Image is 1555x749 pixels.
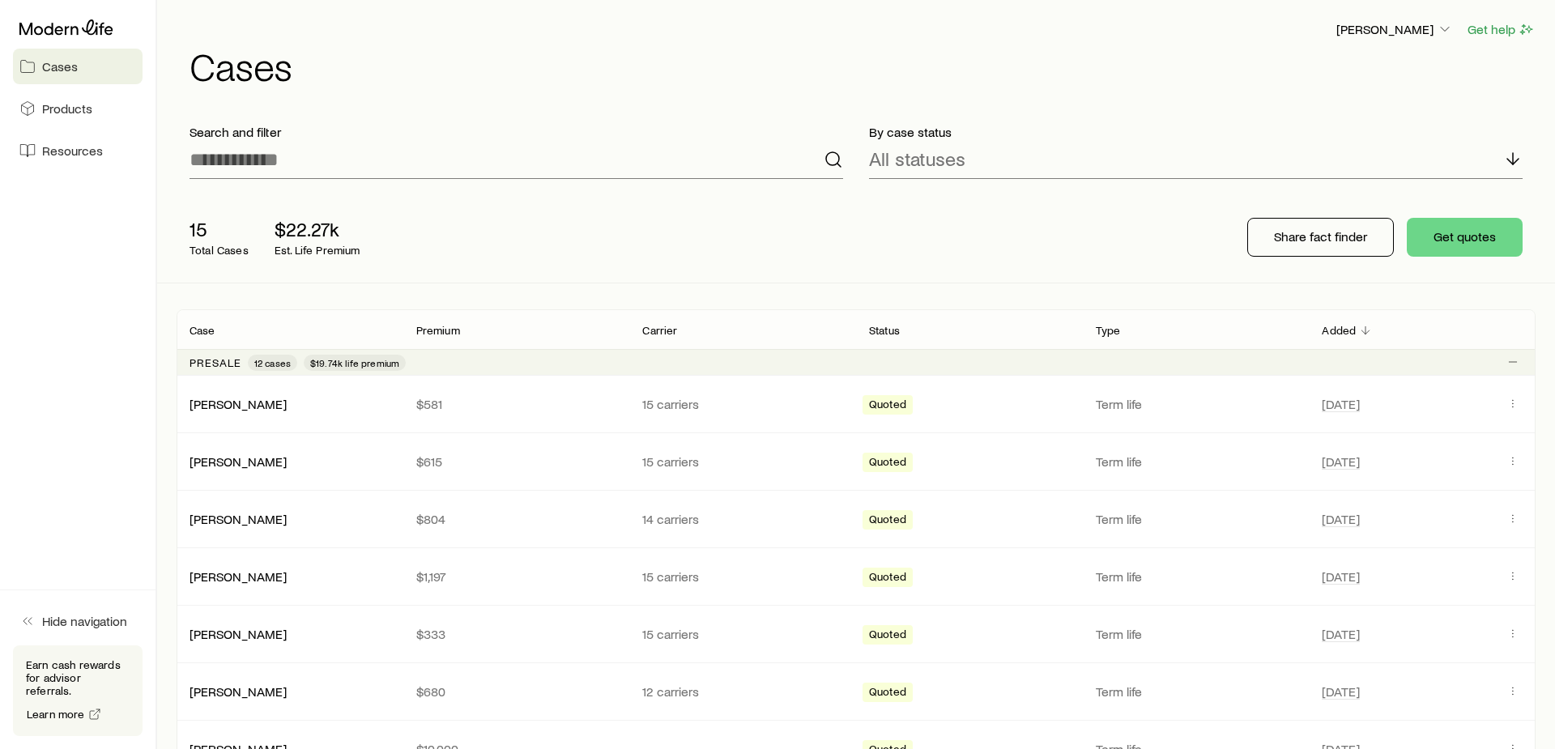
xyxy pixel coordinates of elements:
p: Type [1096,324,1121,337]
p: All statuses [869,147,965,170]
p: Presale [190,356,241,369]
span: [DATE] [1322,626,1360,642]
p: 12 carriers [642,683,843,700]
a: Cases [13,49,143,84]
p: Share fact finder [1274,228,1367,245]
p: Est. Life Premium [275,244,360,257]
a: [PERSON_NAME] [190,453,287,469]
p: $1,197 [416,568,617,585]
span: Hide navigation [42,613,127,629]
div: [PERSON_NAME] [190,396,287,413]
p: [PERSON_NAME] [1336,21,1453,37]
div: [PERSON_NAME] [190,511,287,528]
p: Earn cash rewards for advisor referrals. [26,658,130,697]
div: Earn cash rewards for advisor referrals.Learn more [13,645,143,736]
a: Products [13,91,143,126]
a: [PERSON_NAME] [190,511,287,526]
div: [PERSON_NAME] [190,626,287,643]
a: Resources [13,133,143,168]
span: [DATE] [1322,568,1360,585]
button: Get quotes [1407,218,1523,257]
span: [DATE] [1322,453,1360,470]
p: Total Cases [190,244,249,257]
p: $333 [416,626,617,642]
p: $615 [416,453,617,470]
span: Products [42,100,92,117]
span: [DATE] [1322,511,1360,527]
a: [PERSON_NAME] [190,568,287,584]
p: 15 carriers [642,568,843,585]
span: Quoted [869,685,906,702]
button: [PERSON_NAME] [1336,20,1454,40]
p: Search and filter [190,124,843,140]
p: 14 carriers [642,511,843,527]
p: $22.27k [275,218,360,240]
span: $19.74k life premium [310,356,399,369]
p: Added [1322,324,1356,337]
span: Quoted [869,628,906,645]
p: $804 [416,511,617,527]
div: [PERSON_NAME] [190,568,287,585]
p: 15 carriers [642,626,843,642]
span: [DATE] [1322,396,1360,412]
div: [PERSON_NAME] [190,453,287,470]
p: 15 carriers [642,453,843,470]
p: Term life [1096,626,1297,642]
p: 15 carriers [642,396,843,412]
span: Quoted [869,570,906,587]
p: Status [869,324,900,337]
a: [PERSON_NAME] [190,396,287,411]
div: [PERSON_NAME] [190,683,287,700]
a: [PERSON_NAME] [190,626,287,641]
span: Learn more [27,709,85,720]
span: Resources [42,143,103,159]
p: $581 [416,396,617,412]
span: Quoted [869,455,906,472]
span: Quoted [869,398,906,415]
a: [PERSON_NAME] [190,683,287,699]
p: Term life [1096,396,1297,412]
p: Premium [416,324,460,337]
p: 15 [190,218,249,240]
button: Hide navigation [13,603,143,639]
p: $680 [416,683,617,700]
p: Case [190,324,215,337]
span: 12 cases [254,356,291,369]
p: By case status [869,124,1523,140]
p: Term life [1096,568,1297,585]
p: Term life [1096,511,1297,527]
button: Share fact finder [1247,218,1394,257]
p: Carrier [642,324,677,337]
span: Quoted [869,513,906,530]
span: Cases [42,58,78,74]
button: Get help [1467,20,1536,39]
span: [DATE] [1322,683,1360,700]
p: Term life [1096,683,1297,700]
p: Term life [1096,453,1297,470]
h1: Cases [190,46,1536,85]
